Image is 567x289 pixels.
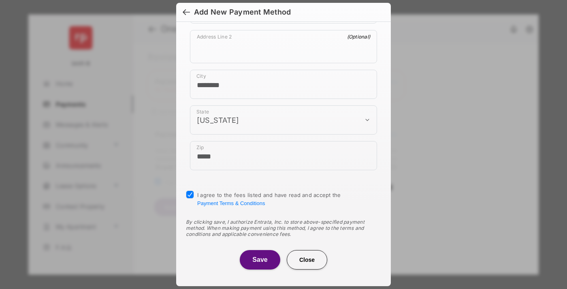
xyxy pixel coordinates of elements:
div: Add New Payment Method [194,8,291,17]
div: payment_method_screening[postal_addresses][locality] [190,70,377,99]
div: By clicking save, I authorize Entrata, Inc. to store above-specified payment method. When making ... [186,219,381,237]
span: I agree to the fees listed and have read and accept the [197,192,341,206]
button: Save [240,250,280,270]
div: payment_method_screening[postal_addresses][postalCode] [190,141,377,170]
button: I agree to the fees listed and have read and accept the [197,200,265,206]
div: payment_method_screening[postal_addresses][addressLine2] [190,30,377,63]
button: Close [287,250,327,270]
div: payment_method_screening[postal_addresses][administrativeArea] [190,105,377,135]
